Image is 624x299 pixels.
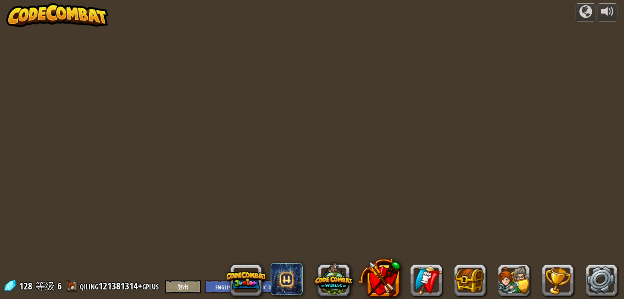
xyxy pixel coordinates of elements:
[576,3,596,22] button: 战役
[165,280,201,293] button: 登出
[19,279,35,292] span: 128
[598,3,618,22] button: 音量调节
[35,279,55,293] span: 等级
[57,279,62,292] span: 6
[80,279,161,292] a: qiling121381314+gplus
[6,3,108,27] img: CodeCombat - Learn how to code by playing a game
